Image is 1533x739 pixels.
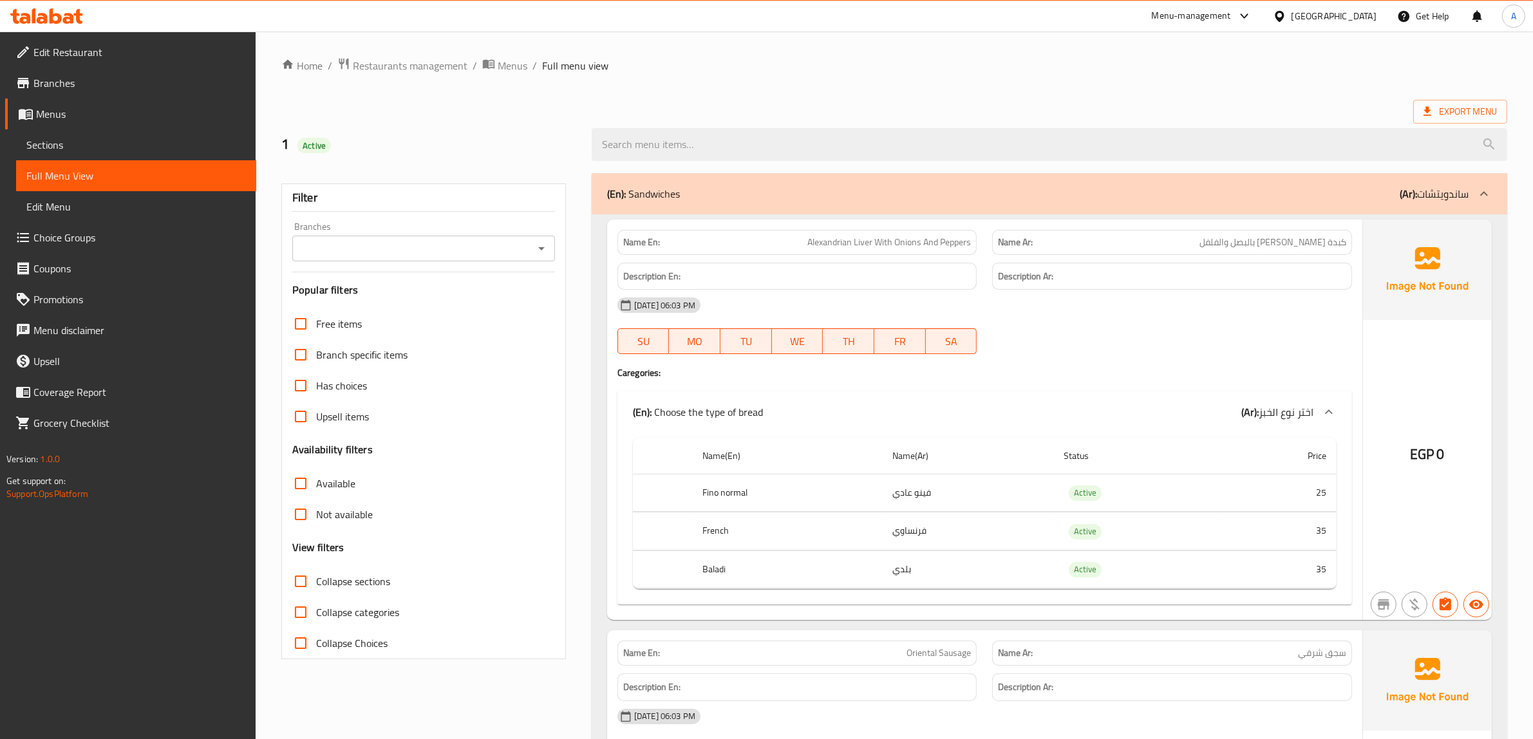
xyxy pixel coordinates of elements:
p: ساندويتشات [1400,186,1469,201]
a: Sections [16,129,256,160]
span: SU [623,332,664,351]
div: Active [1069,485,1102,501]
span: Has choices [316,378,367,393]
span: Alexandrian Liver With Onions And Peppers [807,236,971,249]
td: 35 [1223,550,1337,588]
h4: Caregories: [617,366,1352,379]
span: Oriental Sausage [907,646,971,660]
div: (En): Sandwiches(Ar):ساندويتشات [617,433,1352,605]
span: [DATE] 06:03 PM [629,710,701,722]
a: Restaurants management [337,57,467,74]
a: Promotions [5,284,256,315]
strong: Description En: [623,679,681,695]
a: Edit Menu [16,191,256,222]
strong: Name Ar: [998,236,1033,249]
span: Restaurants management [353,58,467,73]
span: Collapse categories [316,604,399,620]
span: Collapse Choices [316,635,388,651]
span: سجق شرقي [1298,646,1346,660]
button: MO [669,328,720,354]
th: French [692,512,882,550]
span: Active [1069,524,1102,539]
th: Name(Ar) [882,438,1053,474]
span: 0 [1437,442,1445,467]
button: Not branch specific item [1371,592,1397,617]
h3: Popular filters [292,283,555,297]
span: Branches [33,75,246,91]
button: Open [532,239,550,257]
div: (En): Choose the type of bread(Ar):اختر نوع الخبز [617,391,1352,433]
td: 35 [1223,512,1337,550]
span: FR [879,332,921,351]
strong: Description Ar: [998,679,1053,695]
span: Collapse sections [316,574,390,589]
th: Price [1223,438,1337,474]
nav: breadcrumb [281,57,1507,74]
a: Upsell [5,346,256,377]
a: Support.OpsPlatform [6,485,88,502]
a: Edit Restaurant [5,37,256,68]
span: MO [674,332,715,351]
span: EGP [1410,442,1434,467]
span: كبدة [PERSON_NAME] بالبصل والفلفل [1199,236,1346,249]
strong: Name En: [623,646,660,660]
a: Home [281,58,323,73]
p: Choose the type of bread [633,404,763,420]
li: / [532,58,537,73]
button: FR [874,328,926,354]
li: / [473,58,477,73]
button: WE [772,328,823,354]
table: choices table [633,438,1337,590]
span: SA [931,332,972,351]
span: Version: [6,451,38,467]
p: Sandwiches [607,186,680,201]
b: (En): [607,184,626,203]
div: Active [1069,562,1102,577]
img: Ae5nvW7+0k+MAAAAAElFTkSuQmCC [1363,220,1492,320]
span: Export Menu [1413,100,1507,124]
span: Full Menu View [26,168,246,183]
a: Menus [482,57,527,74]
th: Status [1053,438,1223,474]
span: TH [828,332,869,351]
span: Export Menu [1424,104,1497,120]
th: Baladi [692,550,882,588]
strong: Description Ar: [998,268,1053,285]
td: بلدي [882,550,1053,588]
span: Coupons [33,261,246,276]
a: Coupons [5,253,256,284]
span: Active [1069,485,1102,500]
th: Name(En) [692,438,882,474]
span: Menus [36,106,246,122]
span: Edit Restaurant [33,44,246,60]
span: Choice Groups [33,230,246,245]
div: Active [1069,524,1102,539]
span: Edit Menu [26,199,246,214]
span: [DATE] 06:03 PM [629,299,701,312]
th: Fino normal [692,474,882,512]
span: WE [777,332,818,351]
h3: View filters [292,540,344,555]
b: (Ar): [1241,402,1259,422]
input: search [592,128,1507,161]
span: Active [297,140,331,152]
span: A [1511,9,1516,23]
a: Coverage Report [5,377,256,407]
span: Branch specific items [316,347,408,362]
button: SA [926,328,977,354]
span: Active [1069,562,1102,577]
button: Has choices [1433,592,1458,617]
strong: Name Ar: [998,646,1033,660]
button: TH [823,328,874,354]
span: Full menu view [542,58,608,73]
strong: Description En: [623,268,681,285]
b: (En): [633,402,652,422]
div: Filter [292,184,555,212]
button: SU [617,328,670,354]
span: Free items [316,316,362,332]
span: Upsell [33,353,246,369]
span: Coverage Report [33,384,246,400]
td: فرنساوي [882,512,1053,550]
img: Ae5nvW7+0k+MAAAAAElFTkSuQmCC [1363,630,1492,731]
b: (Ar): [1400,184,1417,203]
